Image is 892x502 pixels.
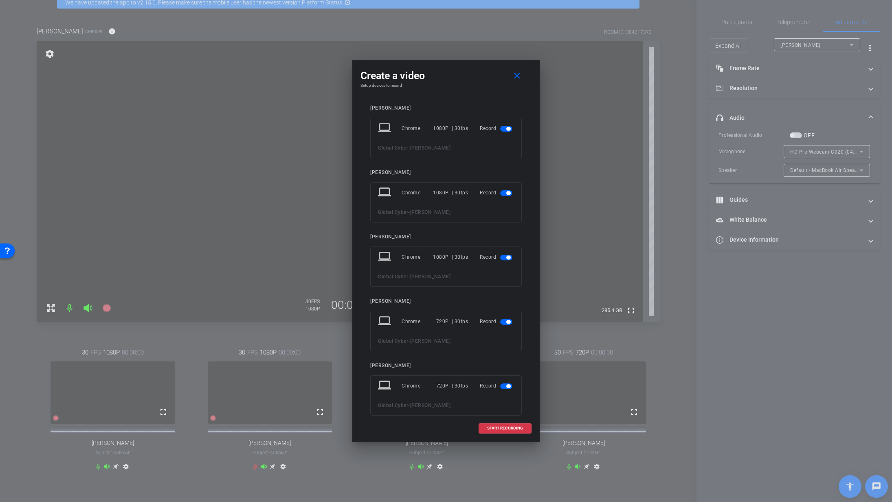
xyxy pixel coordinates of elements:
[360,83,532,88] h4: Setup devices to record
[408,403,410,408] span: -
[378,338,408,344] span: Global Cyber
[378,185,393,200] mat-icon: laptop
[402,121,433,136] div: Chrome
[370,298,522,304] div: [PERSON_NAME]
[378,403,408,408] span: Global Cyber
[480,250,514,264] div: Record
[370,105,522,111] div: [PERSON_NAME]
[378,314,393,329] mat-icon: laptop
[410,274,451,280] span: [PERSON_NAME]
[410,338,451,344] span: [PERSON_NAME]
[402,185,433,200] div: Chrome
[433,121,468,136] div: 1080P | 30fps
[410,145,451,151] span: [PERSON_NAME]
[480,185,514,200] div: Record
[487,426,523,430] span: START RECORDING
[512,71,522,81] mat-icon: close
[378,209,408,215] span: Global Cyber
[378,274,408,280] span: Global Cyber
[436,379,468,393] div: 720P | 30fps
[402,379,436,393] div: Chrome
[378,121,393,136] mat-icon: laptop
[402,250,433,264] div: Chrome
[410,403,451,408] span: [PERSON_NAME]
[370,363,522,369] div: [PERSON_NAME]
[408,145,410,151] span: -
[433,185,468,200] div: 1080P | 30fps
[378,145,408,151] span: Global Cyber
[402,314,436,329] div: Chrome
[479,423,532,434] button: START RECORDING
[408,338,410,344] span: -
[408,209,410,215] span: -
[433,250,468,264] div: 1080P | 30fps
[480,379,514,393] div: Record
[360,68,532,83] div: Create a video
[436,314,468,329] div: 720P | 30fps
[378,250,393,264] mat-icon: laptop
[370,170,522,176] div: [PERSON_NAME]
[370,234,522,240] div: [PERSON_NAME]
[378,379,393,393] mat-icon: laptop
[480,121,514,136] div: Record
[480,314,514,329] div: Record
[408,274,410,280] span: -
[410,209,451,215] span: [PERSON_NAME]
